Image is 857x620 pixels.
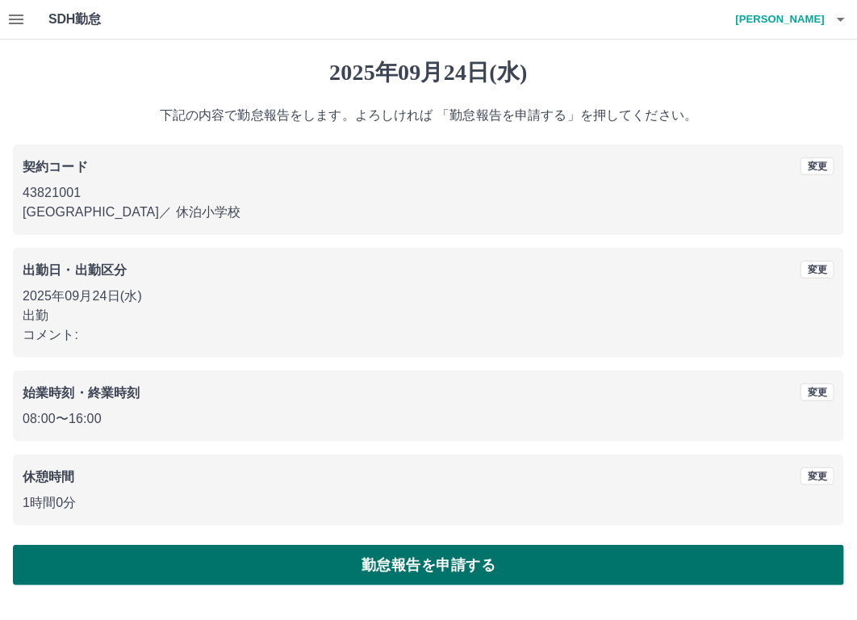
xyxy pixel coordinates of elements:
[13,106,844,125] p: 下記の内容で勤怠報告をします。よろしければ 「勤怠報告を申請する」を押してください。
[23,409,834,429] p: 08:00 〜 16:00
[23,306,834,325] p: 出勤
[23,493,834,513] p: 1時間0分
[801,467,834,485] button: 変更
[23,325,834,345] p: コメント:
[13,59,844,86] h1: 2025年09月24日(水)
[23,287,834,306] p: 2025年09月24日(水)
[13,545,844,585] button: 勤怠報告を申請する
[23,160,88,174] b: 契約コード
[801,383,834,401] button: 変更
[23,386,140,400] b: 始業時刻・終業時刻
[23,203,834,222] p: [GEOGRAPHIC_DATA] ／ 休泊小学校
[801,261,834,279] button: 変更
[23,263,127,277] b: 出勤日・出勤区分
[23,470,75,484] b: 休憩時間
[801,157,834,175] button: 変更
[23,183,834,203] p: 43821001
